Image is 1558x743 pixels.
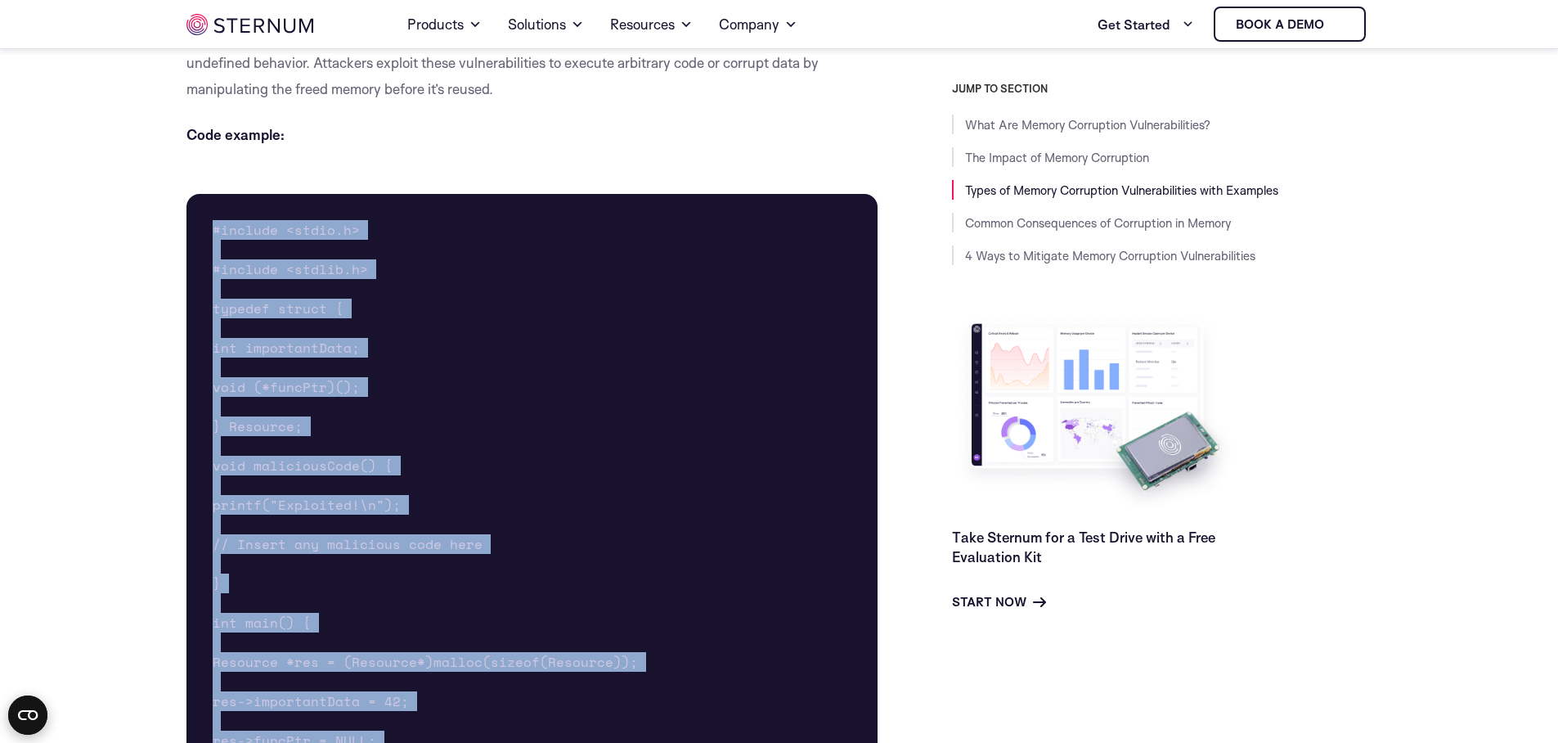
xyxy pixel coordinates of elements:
[965,182,1278,198] a: Types of Memory Corruption Vulnerabilities with Examples
[965,215,1231,231] a: Common Consequences of Corruption in Memory
[186,126,285,143] b: Code example:
[213,220,360,240] span: #include <stdio.h>
[8,696,47,735] button: Open CMP widget
[719,2,797,47] a: Company
[965,117,1210,133] a: What Are Memory Corruption Vulnerabilities?
[213,417,303,436] span: } Resource;
[952,82,1372,95] h3: JUMP TO SECTION
[1098,8,1194,41] a: Get Started
[1331,18,1344,31] img: sternum iot
[965,248,1255,263] a: 4 Ways to Mitigate Memory Corruption Vulnerabilities
[213,613,311,633] span: int main() {
[213,259,368,279] span: #include <stdlib.h>
[407,2,482,47] a: Products
[508,2,584,47] a: Solutions
[213,534,483,554] span: // Insert any malicious code here
[213,377,360,397] span: void (*funcPtr)();
[952,311,1238,515] img: Take Sternum for a Test Drive with a Free Evaluation Kit
[965,150,1149,165] a: The Impact of Memory Corruption
[213,495,401,515] span: printf("Exploited!\n");
[213,456,393,475] span: void maliciousCode() {
[952,592,1046,612] a: Start Now
[952,529,1215,565] a: Take Sternum for a Test Drive with a Free Evaluation Kit
[610,2,693,47] a: Resources
[186,14,313,35] img: sternum iot
[186,28,869,97] span: Use-after-free vulnerabilities occur when a program attempts to use memory after it has been free...
[213,574,221,593] span: }
[1214,7,1366,42] a: Book a demo
[213,338,360,358] span: int importantData;
[213,299,343,318] span: typedef struct {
